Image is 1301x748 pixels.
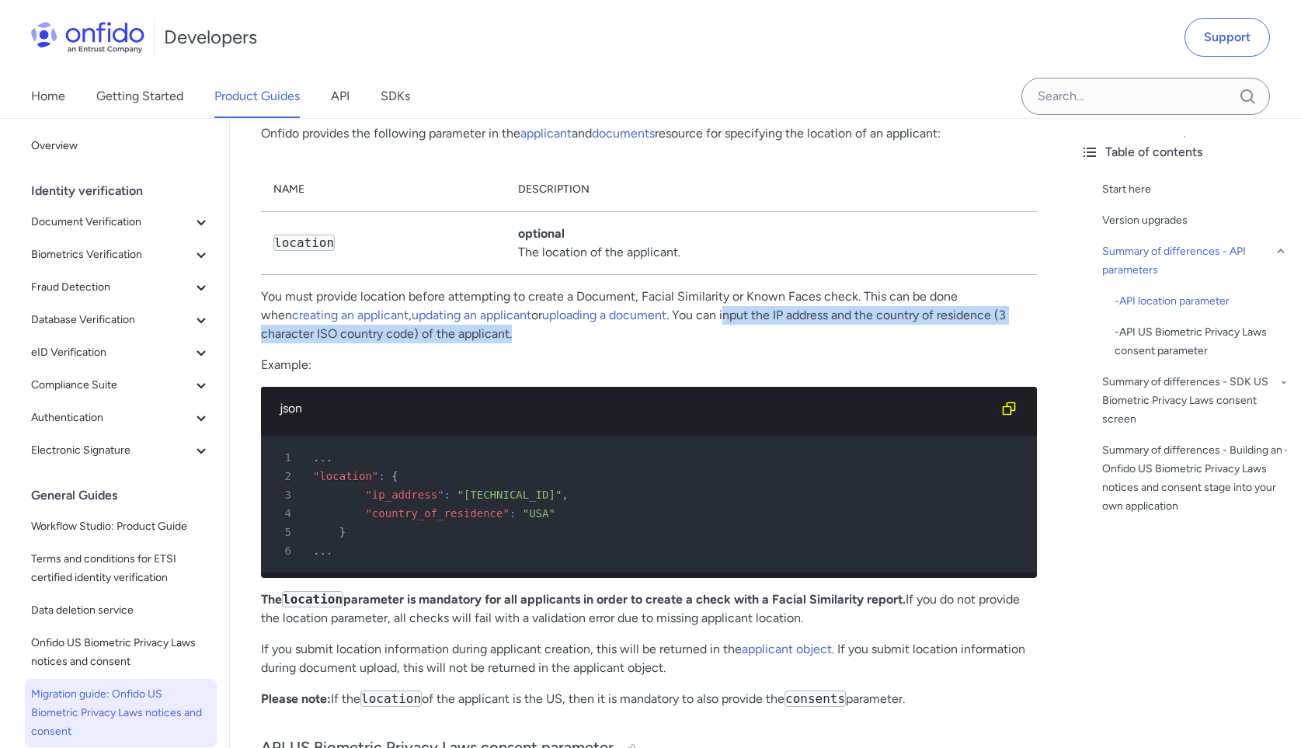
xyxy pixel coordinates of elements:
[31,634,210,671] span: Onfido US Biometric Privacy Laws notices and consent
[261,124,1037,143] p: Onfido provides the following parameter in the and resource for specifying the location of an app...
[1115,292,1289,311] a: -API location parameter
[261,690,1037,708] p: If the of the applicant is the US, then it is mandatory to also provide the parameter.
[280,399,993,418] div: json
[25,435,217,466] button: Electronic Signature
[261,168,506,212] th: Name
[562,489,568,501] span: ,
[25,239,217,270] button: Biometrics Verification
[339,526,346,538] span: }
[25,402,217,433] button: Authentication
[31,311,192,329] span: Database Verification
[292,308,409,322] a: creating an applicant
[214,75,300,118] a: Product Guides
[267,541,302,560] span: 6
[282,591,343,607] code: location
[313,470,378,482] span: "location"
[25,304,217,336] button: Database Verification
[506,168,1037,212] th: Description
[25,679,217,747] a: Migration guide: Onfido US Biometric Privacy Laws notices and consent
[267,504,302,523] span: 4
[25,628,217,677] a: Onfido US Biometric Privacy Laws notices and consent
[261,592,906,607] strong: The parameter is mandatory for all applicants in order to create a check with a Facial Similarity...
[510,507,516,520] span: :
[31,176,223,207] div: Identity verification
[25,272,217,303] button: Fraud Detection
[267,467,302,485] span: 2
[592,126,655,141] a: documents
[267,448,302,467] span: 1
[31,343,192,362] span: eID Verification
[542,308,666,322] a: uploading a document
[518,226,565,241] strong: optional
[31,75,65,118] a: Home
[381,75,410,118] a: SDKs
[31,517,210,536] span: Workflow Studio: Product Guide
[412,308,531,322] a: updating an applicant
[31,278,192,297] span: Fraud Detection
[25,370,217,401] button: Compliance Suite
[31,480,223,511] div: General Guides
[31,601,210,620] span: Data deletion service
[25,595,217,626] a: Data deletion service
[261,287,1037,343] p: You must provide location before attempting to create a Document, Facial Similarity or Known Face...
[25,130,217,162] a: Overview
[25,511,217,542] a: Workflow Studio: Product Guide
[1102,242,1289,280] a: Summary of differences - API parameters
[31,550,210,587] span: Terms and conditions for ETSI certified identity verification
[506,211,1037,274] td: The location of the applicant.
[1115,323,1289,360] div: - API US Biometric Privacy Laws consent parameter
[31,409,192,427] span: Authentication
[25,337,217,368] button: eID Verification
[261,590,1037,628] p: If you do not provide the location parameter, all checks will fail with a validation error due to...
[31,213,192,231] span: Document Verification
[331,75,350,118] a: API
[1102,441,1289,516] a: Summary of differences - Building an Onfido US Biometric Privacy Laws notices and consent stage i...
[1102,373,1289,429] a: Summary of differences - SDK US Biometric Privacy Laws consent screen
[391,470,398,482] span: {
[1115,292,1289,311] div: - API location parameter
[520,126,572,141] a: applicant
[25,207,217,238] button: Document Verification
[360,691,422,707] code: location
[267,485,302,504] span: 3
[31,245,192,264] span: Biometrics Verification
[31,685,210,741] span: Migration guide: Onfido US Biometric Privacy Laws notices and consent
[25,544,217,593] a: Terms and conditions for ETSI certified identity verification
[365,489,444,501] span: "ip_address"
[742,642,832,656] a: applicant object
[31,376,192,395] span: Compliance Suite
[261,356,1037,374] p: Example:
[273,235,335,251] code: location
[261,640,1037,677] p: If you submit location information during applicant creation, this will be returned in the . If y...
[784,691,846,707] code: consents
[313,451,332,464] span: ...
[1115,323,1289,360] a: -API US Biometric Privacy Laws consent parameter
[31,441,192,460] span: Electronic Signature
[444,489,450,501] span: :
[993,393,1024,424] button: Copy code snippet button
[267,523,302,541] span: 5
[1102,180,1289,199] a: Start here
[1184,18,1270,57] a: Support
[1080,143,1289,162] div: Table of contents
[261,691,331,706] strong: Please note:
[313,544,332,557] span: ...
[96,75,183,118] a: Getting Started
[164,25,257,50] h1: Developers
[1102,211,1289,230] a: Version upgrades
[365,507,509,520] span: "country_of_residence"
[1021,78,1270,115] input: Onfido search input field
[31,137,210,155] span: Overview
[523,507,555,520] span: "USA"
[378,470,384,482] span: :
[31,22,144,53] img: Onfido Logo
[457,489,562,501] span: "[TECHNICAL_ID]"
